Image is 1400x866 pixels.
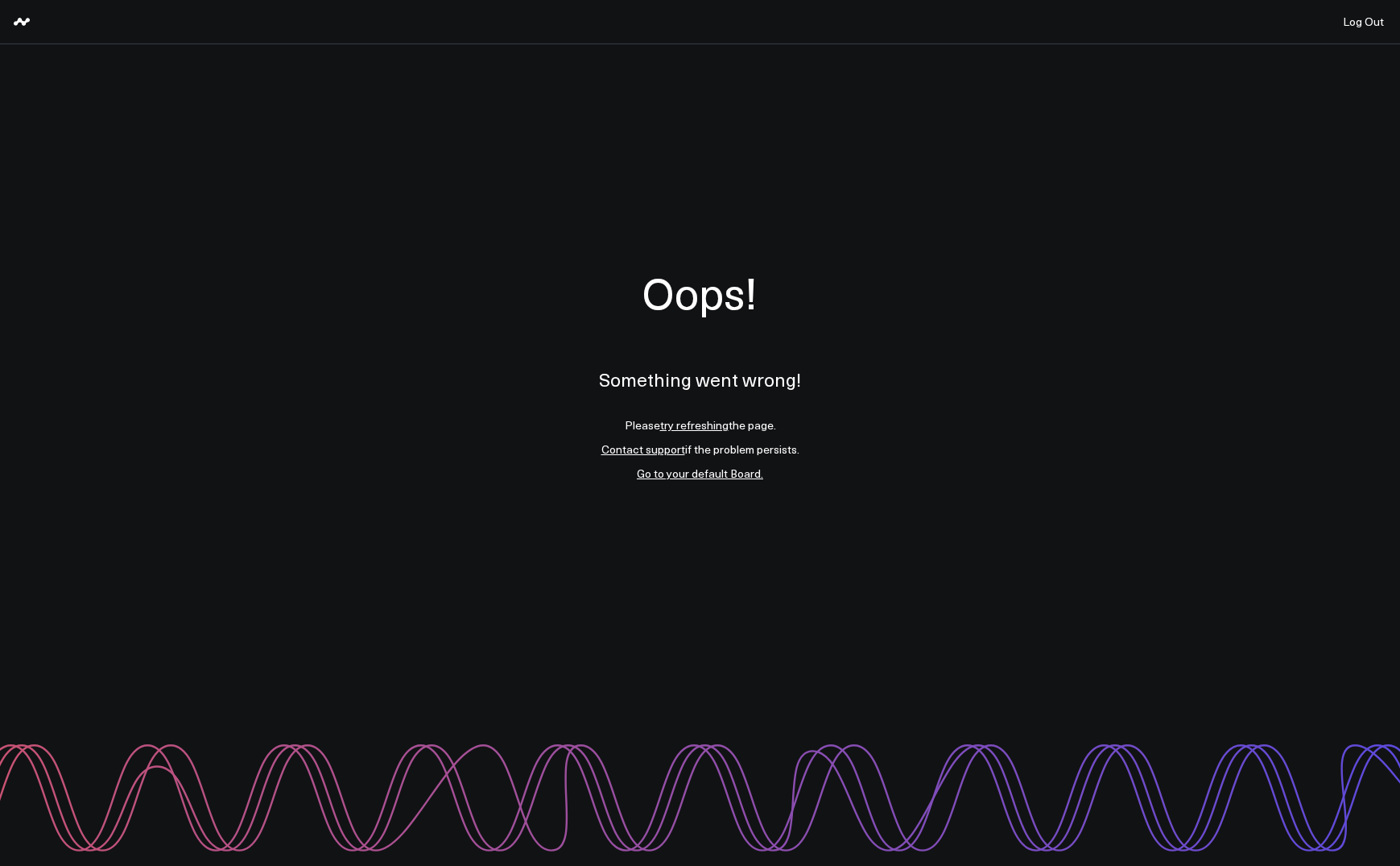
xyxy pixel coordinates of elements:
[660,417,729,433] a: try refreshing
[599,413,801,437] li: Please the page.
[637,466,763,481] a: Go to your default Board.
[601,441,685,457] a: Contact support
[599,262,801,321] h1: Oops!
[599,346,801,413] p: Something went wrong!
[599,437,801,462] li: if the problem persists.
